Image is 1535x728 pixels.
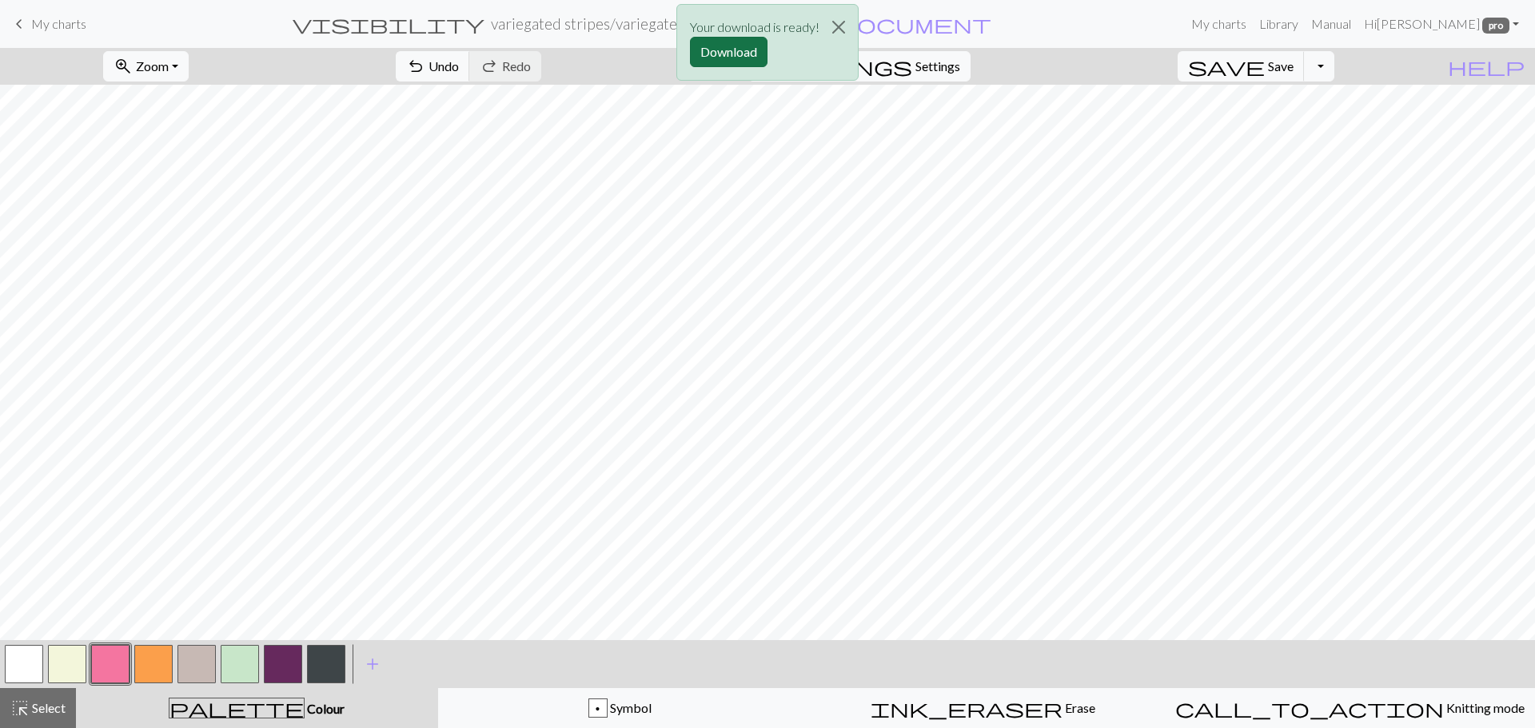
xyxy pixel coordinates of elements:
span: call_to_action [1175,697,1444,719]
span: Erase [1063,700,1095,715]
span: add [363,653,382,675]
span: Colour [305,701,345,716]
button: Download [690,37,767,67]
button: Close [819,5,858,50]
span: Symbol [608,700,652,715]
span: ink_eraser [871,697,1063,719]
button: Erase [801,688,1165,728]
button: Knitting mode [1165,688,1535,728]
span: highlight_alt [10,697,30,719]
p: Your download is ready! [690,18,819,37]
span: Knitting mode [1444,700,1525,715]
span: palette [169,697,304,719]
div: p [589,699,607,718]
button: Colour [76,688,438,728]
button: p Symbol [438,688,802,728]
span: Select [30,700,66,715]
